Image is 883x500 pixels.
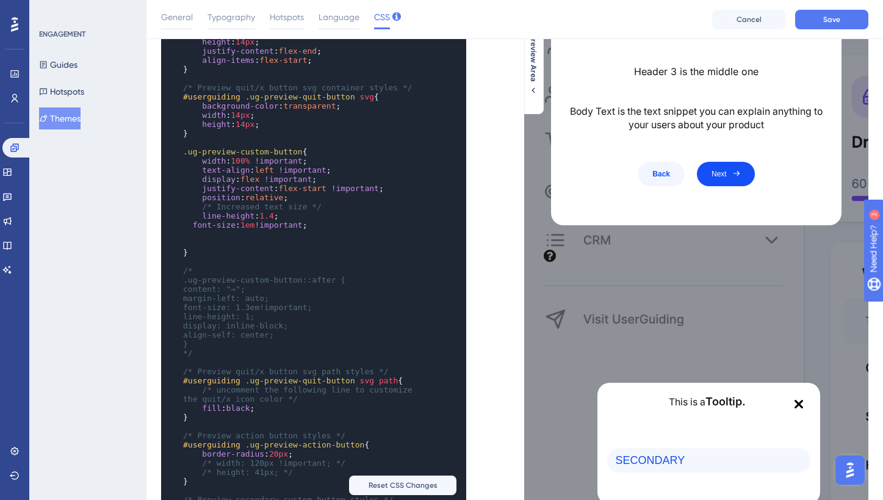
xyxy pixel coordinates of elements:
[183,376,403,385] span: {
[270,10,304,24] span: Hotspots
[360,92,374,101] span: svg
[279,165,326,175] span: !important
[240,175,259,184] span: flex
[183,312,254,321] span: line-height: 1;
[369,480,438,490] span: Reset CSS Changes
[236,37,254,46] span: 14px
[528,9,538,82] span: Extend Preview Area
[39,54,77,76] button: Guides
[183,129,188,138] span: }
[173,325,231,349] button: Next
[202,46,273,56] span: justify-content
[254,220,302,230] span: !important
[374,10,390,24] span: CSS
[259,56,307,65] span: flex-start
[202,404,221,413] span: fill
[183,477,188,486] span: }
[202,193,240,202] span: position
[202,101,278,111] span: background-color
[183,367,389,376] span: /* Preview quit/x button svg path styles */
[331,184,379,193] span: !important
[524,9,543,95] button: Extend Preview Area
[737,15,762,24] span: Cancel
[183,339,188,349] span: }
[85,6,88,16] div: 3
[202,37,231,46] span: height
[183,165,331,175] span: : ;
[183,220,308,230] span: : ;
[183,184,384,193] span: : ;
[202,120,231,129] span: height
[226,404,250,413] span: black
[183,101,341,111] span: : ;
[279,184,326,193] span: flex-start
[29,3,76,18] span: Need Help?
[245,92,355,101] span: .ug-preview-quit-button
[183,431,345,440] span: /* Preview action button styles */
[183,321,288,330] span: display: inline-block;
[360,376,374,385] span: svg
[183,37,259,46] span: : ;
[37,228,308,241] h3: Header 3 is the middle one
[202,468,293,477] span: /* height: 41px; */
[183,413,188,422] span: }
[183,284,245,294] span: content: "→";
[319,10,359,24] span: Language
[183,46,322,56] span: : ;
[183,385,417,404] span: /* uncomment the following line to customize the quit/x icon color */
[183,404,255,413] span: : ;
[183,175,317,184] span: : ;
[236,120,254,129] span: 14px
[183,449,293,458] span: : ;
[183,440,240,449] span: #userguiding
[183,275,345,284] span: .ug-preview-custom-button::after {
[161,10,193,24] span: General
[279,14,312,47] div: Close Preview
[183,211,279,220] span: : ;
[183,147,303,156] span: .ug-preview-custom-button
[193,220,236,230] span: font-size
[37,189,308,201] h2: Header 2 is the cool one
[254,156,302,165] span: !important
[183,147,308,156] span: {
[202,202,322,211] span: /* Increased text size */
[349,476,456,495] button: Reset CSS Changes
[183,83,413,92] span: /* Preview quit/x button svg container styles */
[207,10,255,24] span: Typography
[183,294,269,303] span: margin-left: auto;
[712,10,785,29] button: Cancel
[183,440,369,449] span: {
[183,376,240,385] span: #userguiding
[37,146,308,161] h1: Header 1 is the first one
[832,452,868,488] iframe: UserGuiding AI Assistant Launcher
[183,92,379,101] span: {
[202,175,236,184] span: display
[202,458,345,468] span: /* width: 120px !important; */
[183,92,240,101] span: #userguiding
[183,330,274,339] span: align-self: center;
[183,56,312,65] span: : ;
[114,325,160,349] button: Previous
[259,211,273,220] span: 1.4
[795,10,868,29] button: Save
[39,29,85,39] div: ENGAGEMENT
[245,193,284,202] span: relative
[202,56,254,65] span: align-items
[39,107,81,129] button: Themes
[183,65,188,74] span: }
[37,268,308,295] p: Body Text is the text snippet you can explain anything to your users about your product
[183,248,188,257] span: }
[183,156,308,165] span: : ;
[39,81,84,103] button: Hotspots
[202,449,264,458] span: border-radius
[183,193,288,202] span: : ;
[379,376,398,385] span: path
[231,156,250,165] span: 100%
[202,165,250,175] span: text-align
[202,184,273,193] span: justify-content
[283,101,336,111] span: transparent
[240,220,254,230] span: 1em
[183,120,259,129] span: : ;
